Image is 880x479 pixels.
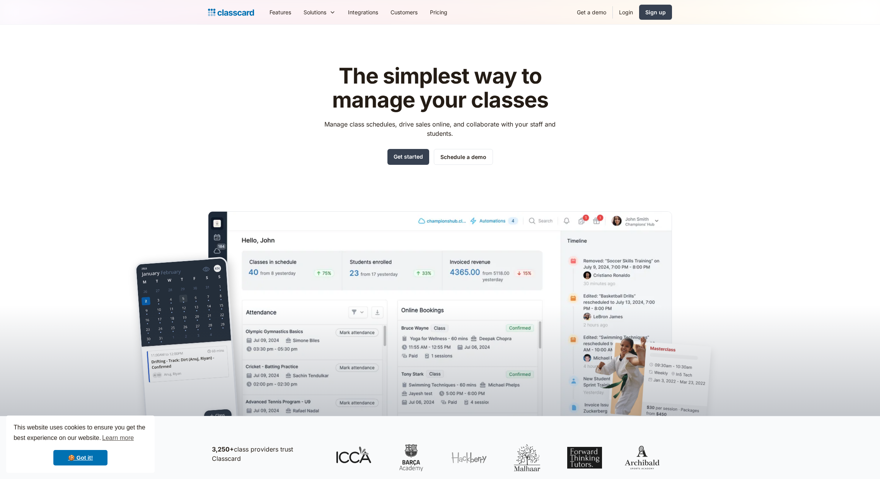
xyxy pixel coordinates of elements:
strong: 3,250+ [212,445,234,453]
div: cookieconsent [6,416,155,473]
p: class providers trust Classcard [212,445,320,463]
a: Customers [384,3,424,21]
a: Pricing [424,3,454,21]
h1: The simplest way to manage your classes [317,64,563,112]
a: Login [613,3,639,21]
a: Schedule a demo [434,149,493,165]
a: home [208,7,254,18]
a: Integrations [342,3,384,21]
a: learn more about cookies [101,432,135,444]
div: Sign up [645,8,666,16]
a: Get started [387,149,429,165]
div: Solutions [304,8,326,16]
p: Manage class schedules, drive sales online, and collaborate with your staff and students. [317,120,563,138]
a: Sign up [639,5,672,20]
a: Get a demo [571,3,612,21]
span: This website uses cookies to ensure you get the best experience on our website. [14,423,147,444]
a: dismiss cookie message [53,450,107,465]
div: Solutions [297,3,342,21]
a: Features [263,3,297,21]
